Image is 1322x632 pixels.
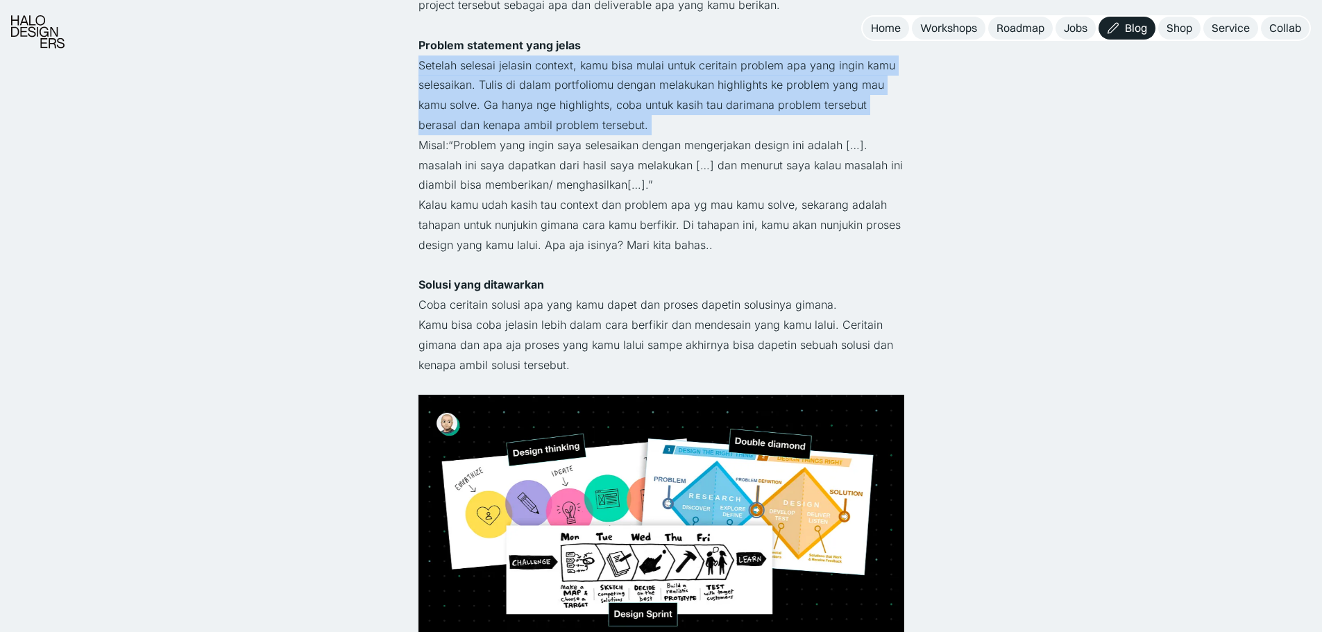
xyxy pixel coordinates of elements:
[418,135,904,195] p: Misal:“Problem yang ingin saya selesaikan dengan mengerjakan design ini adalah […]. masalah ini s...
[418,315,904,375] p: Kamu bisa coba jelasin lebih dalam cara berfikir dan mendesain yang kamu lalui. Ceritain gimana d...
[1261,17,1310,40] a: Collab
[1064,21,1087,35] div: Jobs
[418,295,904,315] p: Coba ceritain solusi apa yang kamu dapet dan proses dapetin solusinya gimana.
[418,277,544,291] strong: Solusi yang ditawarkan
[418,375,904,395] p: ‍
[997,21,1044,35] div: Roadmap
[1099,17,1155,40] a: Blog
[863,17,909,40] a: Home
[418,195,904,255] p: Kalau kamu udah kasih tau context dan problem apa yg mau kamu solve, sekarang adalah tahapan untu...
[1269,21,1301,35] div: Collab
[1167,21,1192,35] div: Shop
[1203,17,1258,40] a: Service
[1158,17,1201,40] a: Shop
[920,21,977,35] div: Workshops
[912,17,985,40] a: Workshops
[1056,17,1096,40] a: Jobs
[988,17,1053,40] a: Roadmap
[418,15,904,35] p: ‍
[1212,21,1250,35] div: Service
[418,38,581,52] strong: Problem statement yang jelas
[418,255,904,275] p: ‍
[871,21,901,35] div: Home
[418,55,904,135] p: Setelah selesai jelasin context, kamu bisa mulai untuk ceritain problem apa yang ingin kamu seles...
[1125,21,1147,35] div: Blog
